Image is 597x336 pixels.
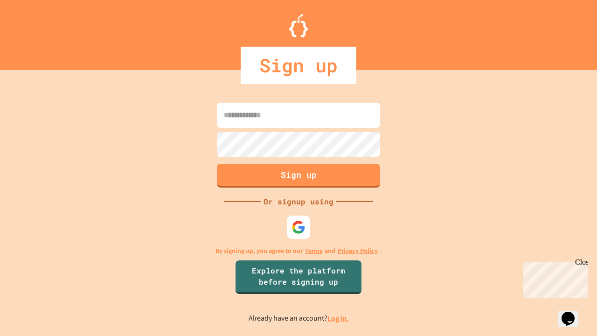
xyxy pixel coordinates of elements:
[558,299,588,327] iframe: chat widget
[292,220,305,234] img: google-icon.svg
[338,246,378,256] a: Privacy Policy
[236,260,361,294] a: Explore the platform before signing up
[4,4,64,59] div: Chat with us now!Close
[520,258,588,298] iframe: chat widget
[327,314,349,323] a: Log in.
[305,246,322,256] a: Terms
[241,47,356,84] div: Sign up
[261,196,336,207] div: Or signup using
[249,313,349,324] p: Already have an account?
[217,164,380,188] button: Sign up
[215,246,382,256] p: By signing up, you agree to our and .
[289,14,308,37] img: Logo.svg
